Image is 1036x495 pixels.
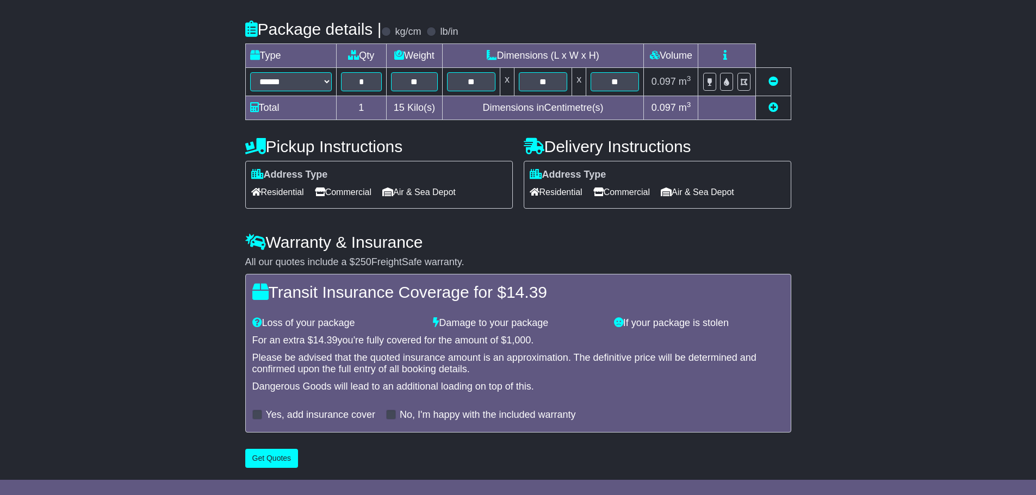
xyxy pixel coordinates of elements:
[530,184,582,200] span: Residential
[530,169,606,181] label: Address Type
[524,137,791,155] h4: Delivery Instructions
[652,102,676,113] span: 0.097
[251,169,328,181] label: Address Type
[355,256,371,267] span: 250
[395,26,421,38] label: kg/cm
[768,76,778,87] a: Remove this item
[442,96,644,120] td: Dimensions in Centimetre(s)
[245,20,382,38] h4: Package details |
[245,96,336,120] td: Total
[687,74,691,83] sup: 3
[652,76,676,87] span: 0.097
[336,44,387,68] td: Qty
[593,184,650,200] span: Commercial
[572,68,586,96] td: x
[500,68,514,96] td: x
[644,44,698,68] td: Volume
[252,283,784,301] h4: Transit Insurance Coverage for $
[768,102,778,113] a: Add new item
[252,352,784,375] div: Please be advised that the quoted insurance amount is an approximation. The definitive price will...
[679,102,691,113] span: m
[387,44,443,68] td: Weight
[427,317,609,329] div: Damage to your package
[313,335,338,346] span: 14.39
[609,317,790,329] div: If your package is stolen
[336,96,387,120] td: 1
[251,184,304,200] span: Residential
[315,184,371,200] span: Commercial
[687,101,691,109] sup: 3
[387,96,443,120] td: Kilo(s)
[247,317,428,329] div: Loss of your package
[661,184,734,200] span: Air & Sea Depot
[245,44,336,68] td: Type
[245,233,791,251] h4: Warranty & Insurance
[506,283,547,301] span: 14.39
[442,44,644,68] td: Dimensions (L x W x H)
[440,26,458,38] label: lb/in
[252,335,784,347] div: For an extra $ you're fully covered for the amount of $ .
[400,409,576,421] label: No, I'm happy with the included warranty
[252,381,784,393] div: Dangerous Goods will lead to an additional loading on top of this.
[245,256,791,268] div: All our quotes include a $ FreightSafe warranty.
[382,184,456,200] span: Air & Sea Depot
[506,335,531,346] span: 1,000
[245,137,513,155] h4: Pickup Instructions
[394,102,405,113] span: 15
[679,76,691,87] span: m
[245,449,299,468] button: Get Quotes
[266,409,375,421] label: Yes, add insurance cover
